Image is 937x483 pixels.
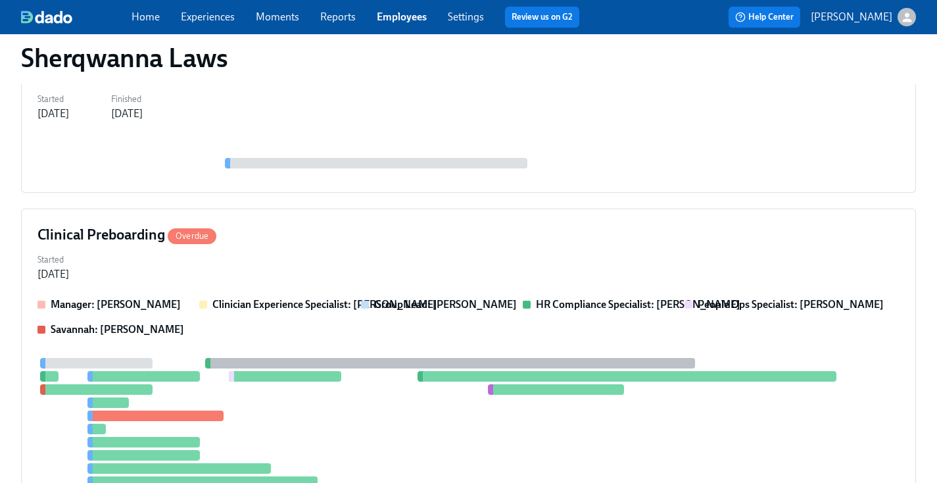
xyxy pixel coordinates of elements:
[811,8,916,26] button: [PERSON_NAME]
[512,11,573,24] a: Review us on G2
[536,298,740,311] strong: HR Compliance Specialist: [PERSON_NAME]
[37,267,69,282] div: [DATE]
[37,107,69,121] div: [DATE]
[111,107,143,121] div: [DATE]
[377,11,427,23] a: Employees
[21,42,228,74] h1: Sherqwanna Laws
[181,11,235,23] a: Experiences
[37,92,69,107] label: Started
[212,298,437,311] strong: Clinician Experience Specialist: [PERSON_NAME]
[374,298,517,311] strong: Group Lead: [PERSON_NAME]
[51,298,181,311] strong: Manager: [PERSON_NAME]
[320,11,356,23] a: Reports
[256,11,299,23] a: Moments
[735,11,794,24] span: Help Center
[37,253,69,267] label: Started
[698,298,884,311] strong: People Ops Specialist: [PERSON_NAME]
[811,10,892,24] p: [PERSON_NAME]
[729,7,800,28] button: Help Center
[168,231,216,241] span: Overdue
[111,92,143,107] label: Finished
[21,11,72,24] img: dado
[21,11,132,24] a: dado
[132,11,160,23] a: Home
[505,7,579,28] button: Review us on G2
[37,225,216,245] h4: Clinical Preboarding
[51,323,184,336] strong: Savannah: [PERSON_NAME]
[448,11,484,23] a: Settings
